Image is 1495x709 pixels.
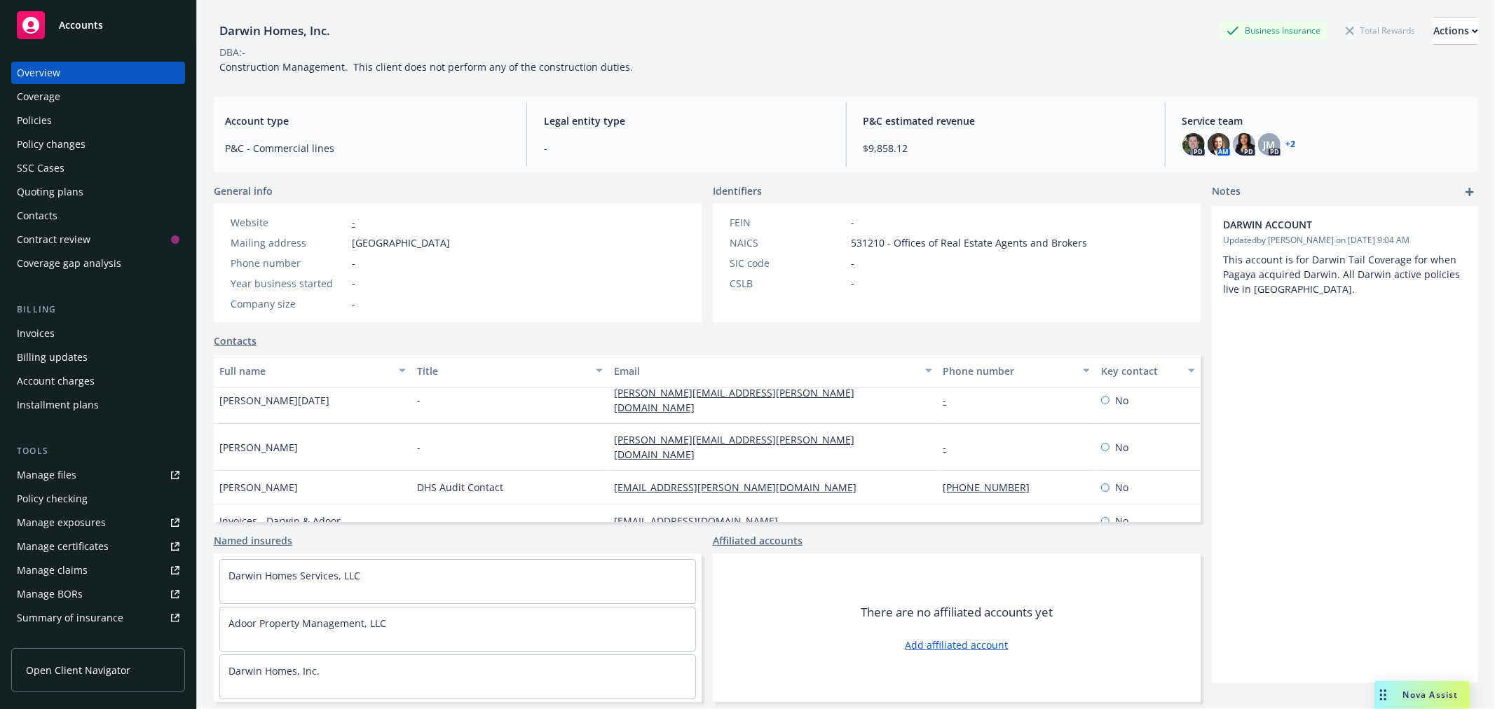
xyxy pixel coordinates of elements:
[1223,234,1467,247] span: Updated by [PERSON_NAME] on [DATE] 9:04 AM
[219,514,341,528] span: Invoices - Darwin & Adoor
[17,181,83,203] div: Quoting plans
[59,20,103,31] span: Accounts
[11,511,185,534] a: Manage exposures
[614,481,868,494] a: [EMAIL_ADDRESS][PERSON_NAME][DOMAIN_NAME]
[906,638,1009,652] a: Add affiliated account
[17,322,55,345] div: Invoices
[861,604,1053,621] span: There are no affiliated accounts yet
[544,113,828,128] span: Legal entity type
[730,256,845,270] div: SIC code
[1223,253,1463,296] span: This account is for Darwin Tail Coverage for when Pagaya acquired Darwin. All Darwin active polic...
[943,481,1042,494] a: [PHONE_NUMBER]
[11,444,185,458] div: Tools
[1115,393,1128,408] span: No
[214,533,292,548] a: Named insureds
[1101,364,1180,378] div: Key contact
[11,133,185,156] a: Policy changes
[851,235,1087,250] span: 531210 - Offices of Real Estate Agents and Brokers
[713,184,762,198] span: Identifiers
[352,235,450,250] span: [GEOGRAPHIC_DATA]
[1212,206,1478,308] div: DARWIN ACCOUNTUpdatedby [PERSON_NAME] on [DATE] 9:04 AMThis account is for Darwin Tail Coverage f...
[11,252,185,275] a: Coverage gap analysis
[1095,354,1201,387] button: Key contact
[1339,22,1422,39] div: Total Rewards
[943,514,958,528] a: -
[352,256,355,270] span: -
[730,235,845,250] div: NAICS
[417,364,588,378] div: Title
[17,109,52,132] div: Policies
[1208,133,1230,156] img: photo
[228,617,386,630] a: Adoor Property Management, LLC
[1433,17,1478,45] button: Actions
[730,276,845,291] div: CSLB
[1403,689,1459,701] span: Nova Assist
[17,370,95,392] div: Account charges
[225,113,510,128] span: Account type
[11,205,185,227] a: Contacts
[1374,681,1470,709] button: Nova Assist
[851,215,854,230] span: -
[1233,133,1255,156] img: photo
[219,393,329,408] span: [PERSON_NAME][DATE]
[11,488,185,510] a: Policy checking
[214,22,336,40] div: Darwin Homes, Inc.
[544,141,828,156] span: -
[730,215,845,230] div: FEIN
[17,62,60,84] div: Overview
[11,85,185,108] a: Coverage
[11,583,185,605] a: Manage BORs
[11,109,185,132] a: Policies
[11,607,185,629] a: Summary of insurance
[17,157,64,179] div: SSC Cases
[417,514,421,528] span: -
[17,205,57,227] div: Contacts
[1223,217,1431,232] span: DARWIN ACCOUNT
[943,441,958,454] a: -
[863,113,1148,128] span: P&C estimated revenue
[11,303,185,317] div: Billing
[851,256,854,270] span: -
[11,181,185,203] a: Quoting plans
[214,333,257,348] a: Contacts
[1461,184,1478,200] a: add
[417,480,503,495] span: DHS Audit Contact
[11,464,185,486] a: Manage files
[231,296,346,311] div: Company size
[411,354,609,387] button: Title
[863,141,1148,156] span: $9,858.12
[713,533,803,548] a: Affiliated accounts
[214,184,273,198] span: General info
[11,6,185,45] a: Accounts
[231,276,346,291] div: Year business started
[417,440,421,455] span: -
[614,514,789,528] a: [EMAIL_ADDRESS][DOMAIN_NAME]
[17,583,83,605] div: Manage BORs
[11,322,185,345] a: Invoices
[228,569,360,582] a: Darwin Homes Services, LLC
[17,394,99,416] div: Installment plans
[1115,480,1128,495] span: No
[943,364,1074,378] div: Phone number
[851,276,854,291] span: -
[1115,440,1128,455] span: No
[228,664,320,677] a: Darwin Homes, Inc.
[219,440,298,455] span: [PERSON_NAME]
[17,559,88,581] div: Manage claims
[17,464,76,486] div: Manage files
[17,346,88,369] div: Billing updates
[214,354,411,387] button: Full name
[943,394,958,407] a: -
[11,62,185,84] a: Overview
[614,433,854,461] a: [PERSON_NAME][EMAIL_ADDRESS][PERSON_NAME][DOMAIN_NAME]
[17,607,123,629] div: Summary of insurance
[11,535,185,558] a: Manage certificates
[352,296,355,311] span: -
[231,256,346,270] div: Phone number
[17,133,86,156] div: Policy changes
[1212,184,1241,200] span: Notes
[17,252,121,275] div: Coverage gap analysis
[352,276,355,291] span: -
[1220,22,1327,39] div: Business Insurance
